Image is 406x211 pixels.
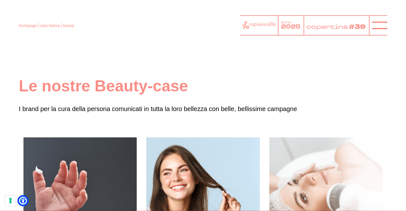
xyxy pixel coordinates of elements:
a: case history [40,23,60,28]
a: beauty [63,23,74,28]
tspan: anno [281,20,291,24]
a: homepage [19,23,37,28]
h1: Le nostre Beauty-case [19,76,387,96]
tspan: #39 [349,23,366,31]
tspan: 2025 [281,23,300,30]
a: Open Accessibility Menu [19,197,27,205]
tspan: copertina [306,23,349,31]
button: Le tue preferenze relative al consenso per le tecnologie di tracciamento [5,195,16,206]
p: I brand per la cura della persona comunicati in tutta la loro bellezza con belle, bellissime camp... [19,104,387,114]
